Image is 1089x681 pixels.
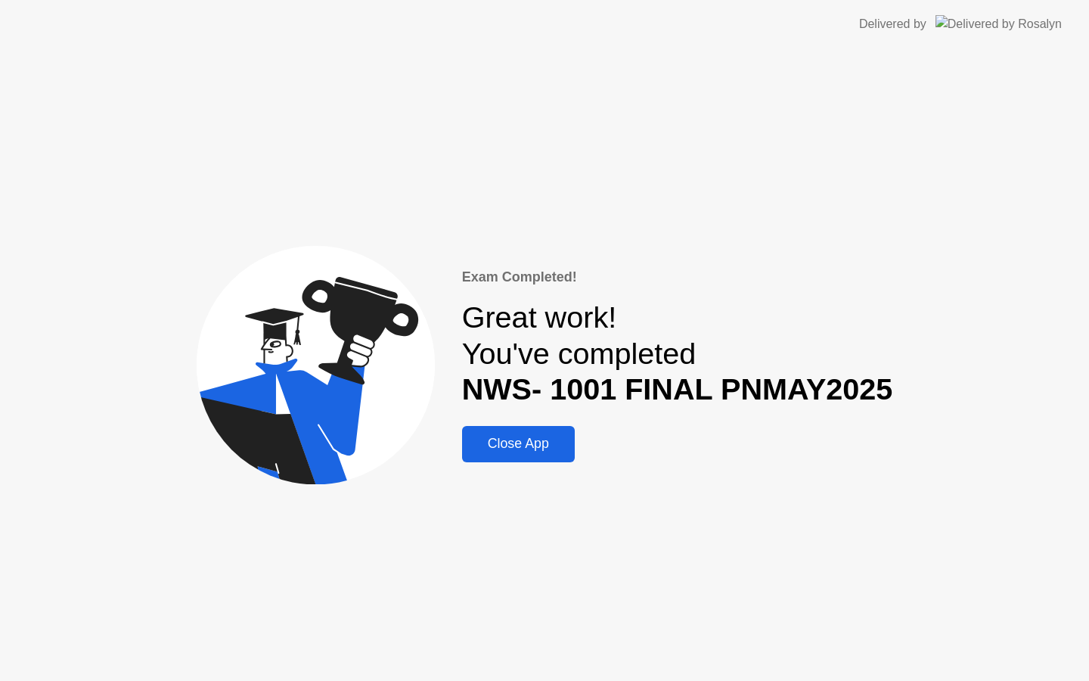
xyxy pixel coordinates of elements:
[462,426,575,462] button: Close App
[462,300,893,408] div: Great work! You've completed
[467,436,570,452] div: Close App
[462,372,893,406] b: NWS- 1001 FINAL PNMAY2025
[462,267,893,288] div: Exam Completed!
[935,15,1062,33] img: Delivered by Rosalyn
[859,15,926,33] div: Delivered by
